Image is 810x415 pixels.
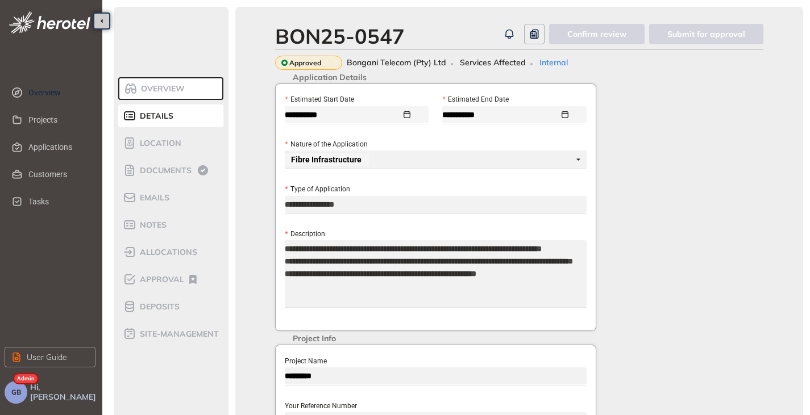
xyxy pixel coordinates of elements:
[285,367,587,384] input: Project Name
[285,108,401,121] input: Estimated Start Date
[9,11,90,33] img: logo
[285,229,325,240] label: Description
[28,163,86,186] span: Customers
[285,184,350,195] label: Type of Application
[347,58,446,68] span: Bongani Telecom (Pty) Ltd
[28,108,86,131] span: Projects
[28,136,86,158] span: Applications
[442,108,559,121] input: Estimated End Date
[136,193,169,203] span: Emails
[136,275,184,284] span: Approval
[291,156,362,164] span: Fibre Infrastructure
[285,196,587,213] input: Type of Application
[30,383,98,402] span: Hi, [PERSON_NAME]
[285,94,354,105] label: Estimated Start Date
[289,59,321,67] span: Approved
[136,111,173,121] span: Details
[11,388,21,396] span: GB
[138,84,185,94] span: Overview
[136,329,219,339] span: site-management
[5,347,95,367] button: User Guide
[287,334,342,343] span: Project Info
[5,381,27,404] button: GB
[275,24,405,48] div: BON25-0547
[285,356,327,367] label: Project Name
[442,94,508,105] label: Estimated End Date
[136,220,167,230] span: Notes
[28,190,86,213] span: Tasks
[285,139,367,150] label: Nature of the Application
[136,302,180,312] span: Deposits
[285,152,370,167] span: Fibre Infrastructure
[28,81,86,104] span: Overview
[285,401,357,412] label: Your Reference Number
[27,351,67,363] span: User Guide
[460,58,526,68] span: Services Affected
[539,58,568,68] span: Internal
[287,73,372,82] span: Application Details
[136,139,181,148] span: Location
[136,166,192,175] span: Documents
[285,240,587,307] textarea: Description
[136,248,197,257] span: allocations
